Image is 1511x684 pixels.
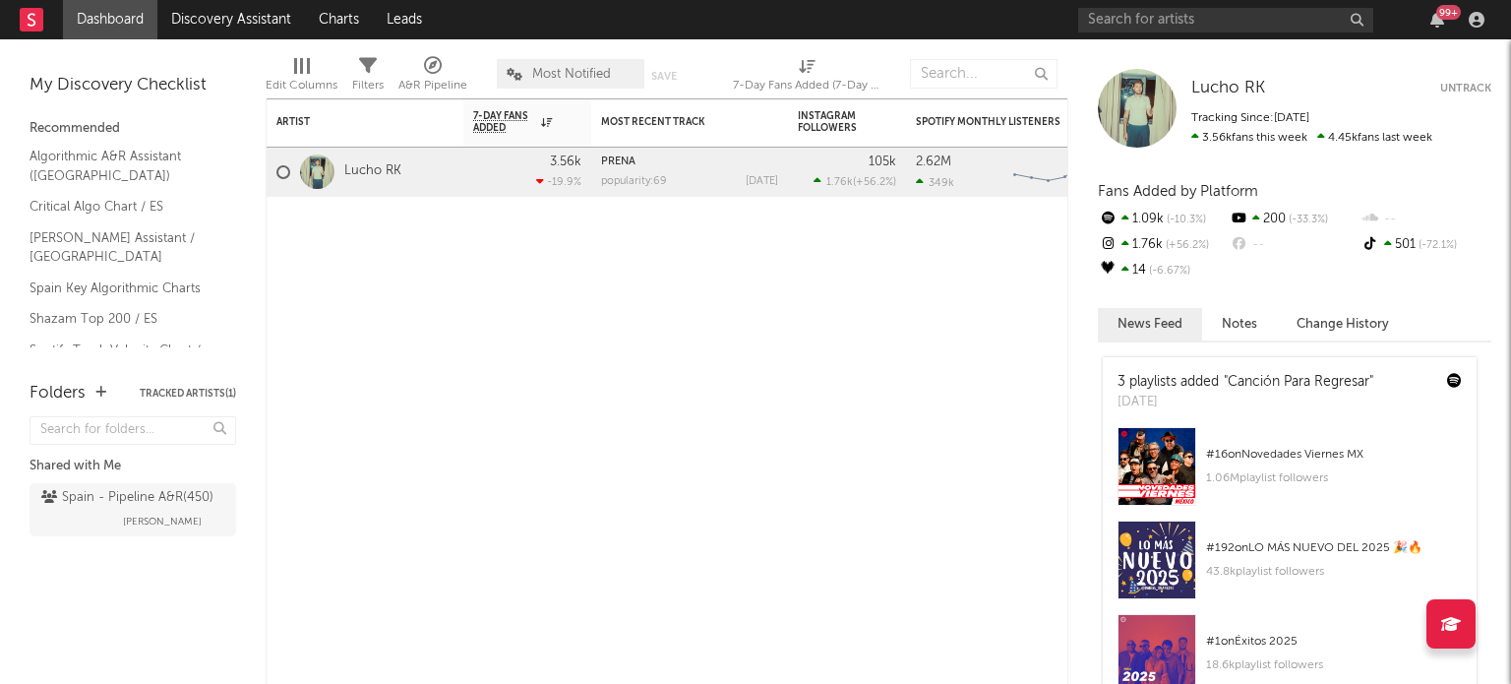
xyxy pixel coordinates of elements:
div: 501 [1360,232,1491,258]
a: [PERSON_NAME] Assistant / [GEOGRAPHIC_DATA] [30,227,216,268]
a: Algorithmic A&R Assistant ([GEOGRAPHIC_DATA]) [30,146,216,186]
div: A&R Pipeline [398,49,467,106]
div: 99 + [1436,5,1461,20]
div: 43.8k playlist followers [1206,560,1462,584]
a: #16onNovedades Viernes MX1.06Mplaylist followers [1103,427,1477,521]
button: Untrack [1440,79,1491,98]
div: 1.76k [1098,232,1229,258]
a: Critical Algo Chart / ES [30,196,216,218]
span: Tracking Since: [DATE] [1191,112,1309,124]
div: Filters [352,49,384,106]
div: popularity: 69 [601,176,667,187]
div: ( ) [814,175,896,188]
span: [PERSON_NAME] [123,510,202,533]
a: Spain - Pipeline A&R(450)[PERSON_NAME] [30,483,236,536]
a: "Canción Para Regresar" [1224,375,1373,389]
div: Folders [30,382,86,405]
button: News Feed [1098,308,1202,341]
div: # 192 on LO MÁS NUEVO DEL 2025 🎉🔥 [1206,536,1462,560]
span: 4.45k fans last week [1191,132,1432,144]
div: Recommended [30,117,236,141]
div: 14 [1098,258,1229,283]
div: Spotify Monthly Listeners [916,116,1063,128]
div: # 16 on Novedades Viernes MX [1206,443,1462,466]
div: 2.62M [916,155,951,168]
div: Filters [352,74,384,97]
div: PREÑÁ [601,156,778,167]
span: +56.2 % [1163,240,1209,251]
div: [DATE] [1118,393,1373,412]
div: -- [1360,207,1491,232]
button: Notes [1202,308,1277,341]
div: 3.56k [550,155,581,168]
div: 105k [869,155,896,168]
div: # 1 on Éxitos 2025 [1206,630,1462,653]
button: 99+ [1430,12,1444,28]
a: Lucho RK [1191,79,1265,98]
span: Fans Added by Platform [1098,184,1258,199]
div: Edit Columns [266,49,337,106]
button: Change History [1277,308,1409,341]
div: 1.09k [1098,207,1229,232]
span: -33.3 % [1286,215,1328,225]
div: -19.9 % [536,175,581,188]
button: Save [651,71,677,82]
div: 1.06M playlist followers [1206,466,1462,490]
div: Edit Columns [266,74,337,97]
a: Spain Key Algorithmic Charts [30,278,216,299]
span: Lucho RK [1191,80,1265,96]
span: -72.1 % [1416,240,1457,251]
a: Shazam Top 200 / ES [30,308,216,330]
div: 349k [916,176,954,189]
div: 200 [1229,207,1360,232]
div: A&R Pipeline [398,74,467,97]
span: -10.3 % [1164,215,1206,225]
a: #192onLO MÁS NUEVO DEL 2025 🎉🔥43.8kplaylist followers [1103,521,1477,614]
span: 7-Day Fans Added [473,110,536,134]
div: -- [1229,232,1360,258]
span: 1.76k [826,177,853,188]
div: 3 playlists added [1118,372,1373,393]
input: Search for folders... [30,416,236,445]
span: Most Notified [532,68,611,81]
div: Artist [276,116,424,128]
div: My Discovery Checklist [30,74,236,97]
span: 3.56k fans this week [1191,132,1307,144]
svg: Chart title [1004,148,1093,197]
a: Lucho RK [344,163,401,180]
a: Spotify Track Velocity Chart / ES [30,340,216,380]
div: Instagram Followers [798,110,867,134]
input: Search for artists [1078,8,1373,32]
div: 7-Day Fans Added (7-Day Fans Added) [733,49,880,106]
span: +56.2 % [856,177,893,188]
div: 7-Day Fans Added (7-Day Fans Added) [733,74,880,97]
div: [DATE] [746,176,778,187]
button: Tracked Artists(1) [140,389,236,399]
div: Shared with Me [30,455,236,478]
div: 18.6k playlist followers [1206,653,1462,677]
input: Search... [910,59,1058,89]
span: -6.67 % [1146,266,1190,277]
div: Most Recent Track [601,116,749,128]
a: PREÑÁ [601,156,635,167]
div: Spain - Pipeline A&R ( 450 ) [41,486,213,510]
